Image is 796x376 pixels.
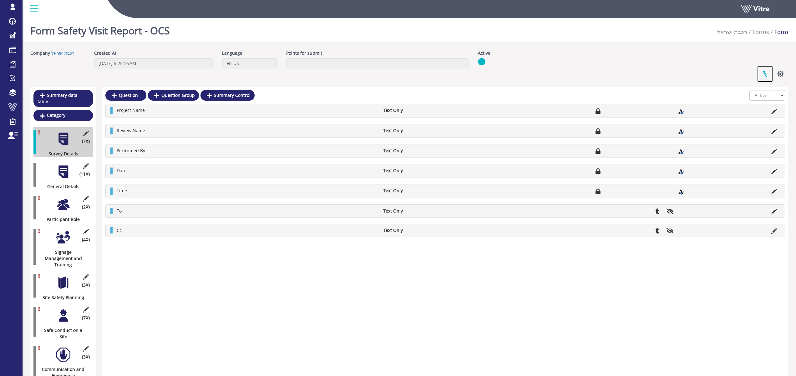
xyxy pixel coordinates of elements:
[117,107,145,113] span: Project Name
[380,107,480,113] li: Text Only
[30,50,50,56] label: Company
[30,16,170,42] h1: Form Safety Visit Report - OCS
[82,282,90,288] span: (3 )
[117,128,145,133] span: Review Name
[769,28,788,36] li: Form
[82,237,90,243] span: (4 )
[33,249,88,268] div: Signage Management and Training
[380,128,480,134] li: Text Only
[94,50,116,56] label: Created At
[33,151,88,157] div: Survey Details
[717,28,747,36] a: רכבת ישראל
[82,315,90,321] span: (7 )
[478,50,490,56] label: Active
[200,90,255,101] a: Summary Control
[380,168,480,174] li: Text Only
[33,183,88,190] div: General Details
[148,90,199,101] a: Question Group
[117,168,126,173] span: Date
[380,227,480,233] li: Text Only
[82,204,90,210] span: (2 )
[33,110,93,121] a: Category
[33,90,93,107] a: Summary data table
[380,188,480,194] li: Text Only
[82,354,90,360] span: (3 )
[33,294,88,301] div: Site Safety Planning
[380,148,480,154] li: Text Only
[105,90,146,101] a: Question
[117,188,127,193] span: Time
[753,28,769,36] a: Forms
[51,50,74,56] a: רכבת ישראל
[33,327,88,340] div: Safe Conduct on a Site
[286,50,322,56] label: Points for submit
[117,208,122,214] span: To
[79,171,90,177] span: (11 )
[380,208,480,214] li: Text Only
[117,227,122,233] span: Cc
[117,148,145,153] span: Performed By
[82,138,90,144] span: (7 )
[478,58,485,66] img: yes
[33,216,88,223] div: Participant Role
[222,50,242,56] label: Language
